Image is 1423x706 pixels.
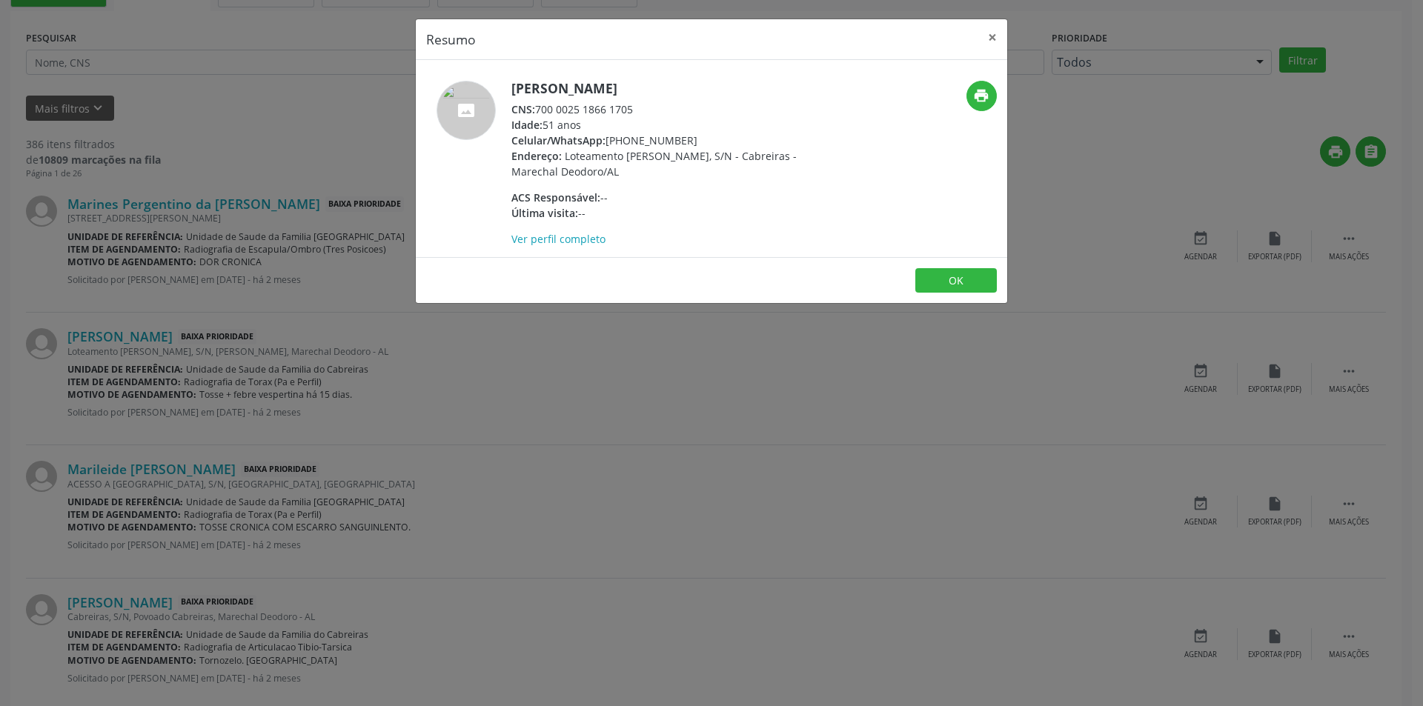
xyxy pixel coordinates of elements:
h5: Resumo [426,30,476,49]
h5: [PERSON_NAME] [511,81,800,96]
div: [PHONE_NUMBER] [511,133,800,148]
button: OK [915,268,997,293]
span: Endereço: [511,149,562,163]
a: Ver perfil completo [511,232,606,246]
div: 700 0025 1866 1705 [511,101,800,117]
span: Última visita: [511,206,578,220]
div: 51 anos [511,117,800,133]
button: Close [978,19,1007,56]
span: Idade: [511,118,543,132]
i: print [973,87,989,104]
div: -- [511,190,800,205]
img: accompaniment [437,81,496,140]
div: -- [511,205,800,221]
span: Celular/WhatsApp: [511,133,606,147]
span: CNS: [511,102,535,116]
span: Loteamento [PERSON_NAME], S/N - Cabreiras - Marechal Deodoro/AL [511,149,797,179]
span: ACS Responsável: [511,190,600,204]
button: print [966,81,997,111]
